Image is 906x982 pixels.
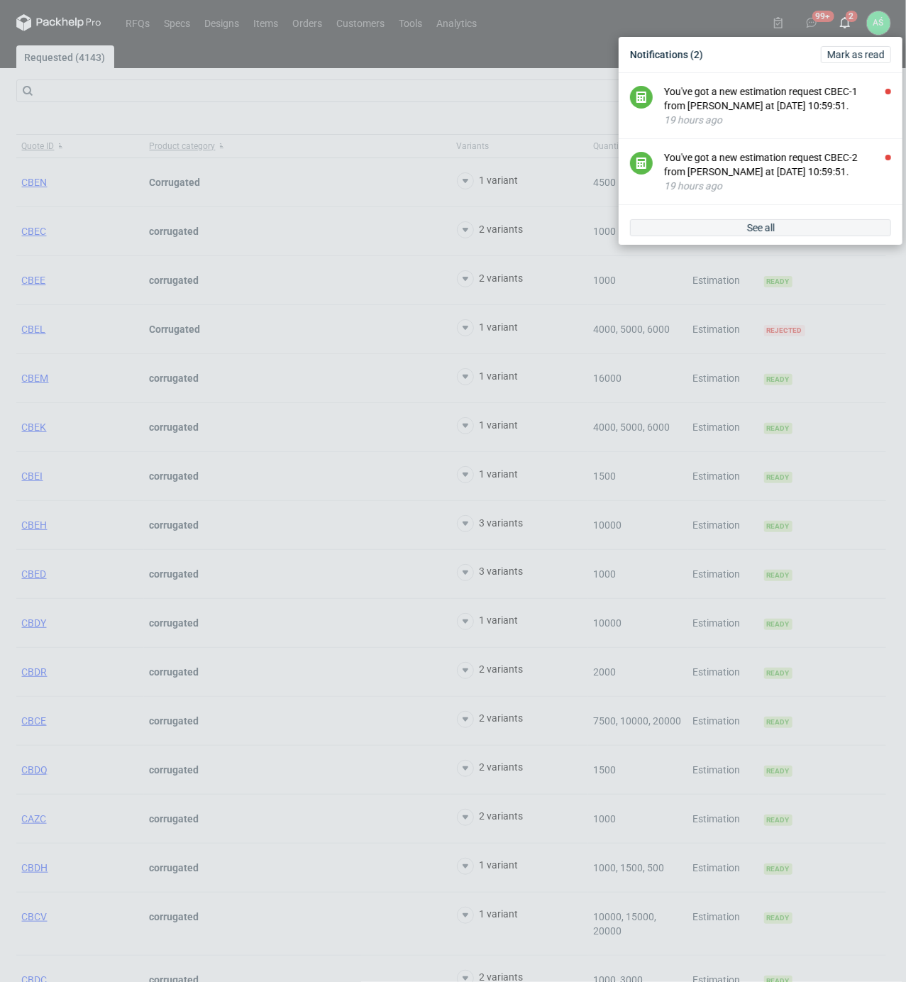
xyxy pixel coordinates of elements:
[664,84,891,127] button: You've got a new estimation request CBEC-1 from [PERSON_NAME] at [DATE] 10:59:51.19 hours ago
[747,223,775,233] span: See all
[664,179,891,193] div: 19 hours ago
[624,43,897,67] div: Notifications (2)
[664,150,891,179] div: You've got a new estimation request CBEC-2 from [PERSON_NAME] at [DATE] 10:59:51.
[664,113,891,127] div: 19 hours ago
[664,84,891,113] div: You've got a new estimation request CBEC-1 from [PERSON_NAME] at [DATE] 10:59:51.
[827,50,885,60] span: Mark as read
[664,150,891,193] button: You've got a new estimation request CBEC-2 from [PERSON_NAME] at [DATE] 10:59:51.19 hours ago
[630,219,891,236] a: See all
[821,46,891,63] button: Mark as read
